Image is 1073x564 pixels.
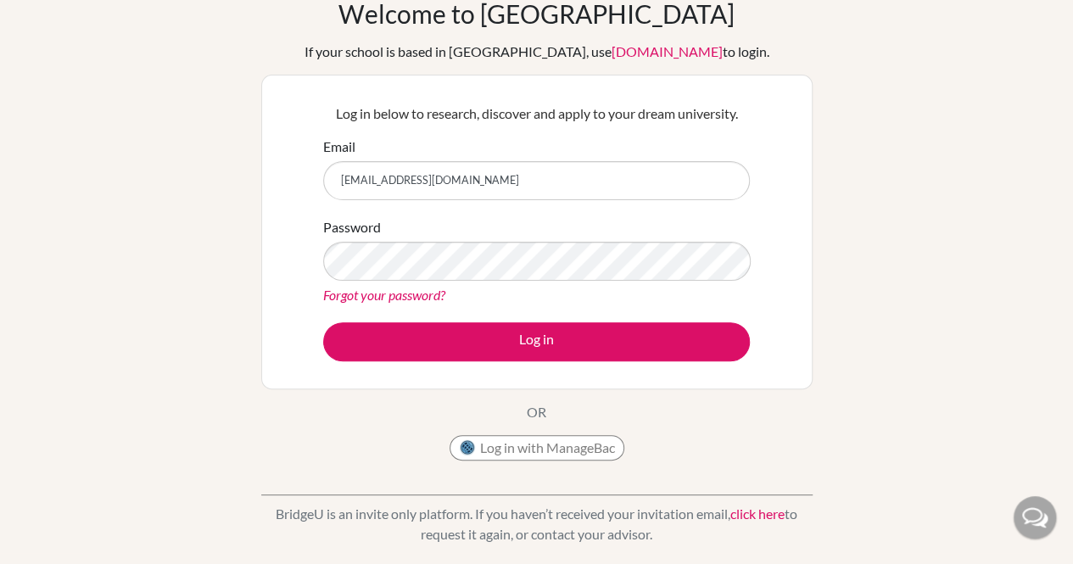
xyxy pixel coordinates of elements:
[261,504,813,544] p: BridgeU is an invite only platform. If you haven’t received your invitation email, to request it ...
[38,12,73,27] span: Help
[323,322,750,361] button: Log in
[305,42,769,62] div: If your school is based in [GEOGRAPHIC_DATA], use to login.
[527,402,546,422] p: OR
[450,435,624,461] button: Log in with ManageBac
[323,103,750,124] p: Log in below to research, discover and apply to your dream university.
[323,287,445,303] a: Forgot your password?
[323,217,381,237] label: Password
[323,137,355,157] label: Email
[730,505,785,522] a: click here
[612,43,723,59] a: [DOMAIN_NAME]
